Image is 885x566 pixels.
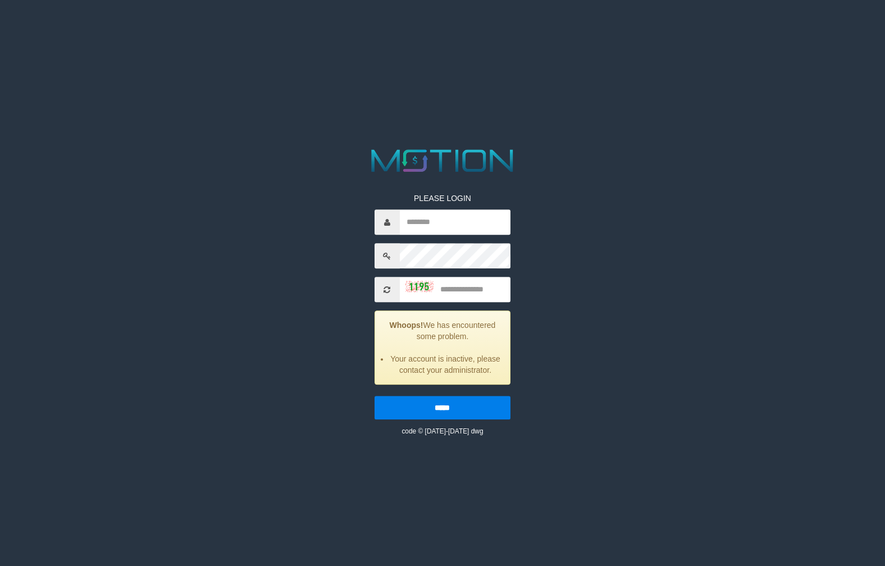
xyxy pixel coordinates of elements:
[402,428,483,436] small: code © [DATE]-[DATE] dwg
[375,311,511,385] div: We has encountered some problem.
[390,321,423,330] strong: Whoops!
[405,281,434,292] img: captcha
[389,354,502,376] li: Your account is inactive, please contact your administrator.
[375,193,511,204] p: PLEASE LOGIN
[365,145,520,176] img: MOTION_logo.png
